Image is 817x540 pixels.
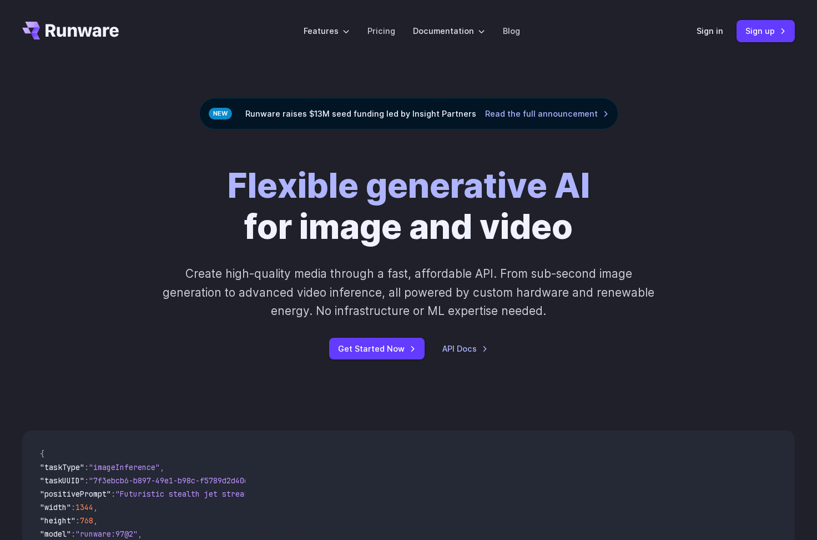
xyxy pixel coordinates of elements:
[75,516,80,526] span: :
[111,489,115,499] span: :
[199,98,618,129] div: Runware raises $13M seed funding led by Insight Partners
[162,264,656,320] p: Create high-quality media through a fast, affordable API. From sub-second image generation to adv...
[75,502,93,512] span: 1344
[737,20,795,42] a: Sign up
[160,462,164,472] span: ,
[40,449,44,459] span: {
[228,165,590,247] h1: for image and video
[115,489,520,499] span: "Futuristic stealth jet streaking through a neon-lit cityscape with glowing purple exhaust"
[84,462,89,472] span: :
[138,529,142,539] span: ,
[442,342,488,355] a: API Docs
[329,338,425,359] a: Get Started Now
[89,476,258,486] span: "7f3ebcb6-b897-49e1-b98c-f5789d2d40d7"
[40,489,111,499] span: "positivePrompt"
[40,476,84,486] span: "taskUUID"
[40,462,84,472] span: "taskType"
[367,24,395,37] a: Pricing
[71,502,75,512] span: :
[93,516,98,526] span: ,
[40,529,71,539] span: "model"
[80,516,93,526] span: 768
[71,529,75,539] span: :
[697,24,723,37] a: Sign in
[228,164,590,206] strong: Flexible generative AI
[40,502,71,512] span: "width"
[93,502,98,512] span: ,
[304,24,350,37] label: Features
[75,529,138,539] span: "runware:97@2"
[89,462,160,472] span: "imageInference"
[485,107,609,120] a: Read the full announcement
[40,516,75,526] span: "height"
[84,476,89,486] span: :
[503,24,520,37] a: Blog
[413,24,485,37] label: Documentation
[22,22,119,39] a: Go to /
